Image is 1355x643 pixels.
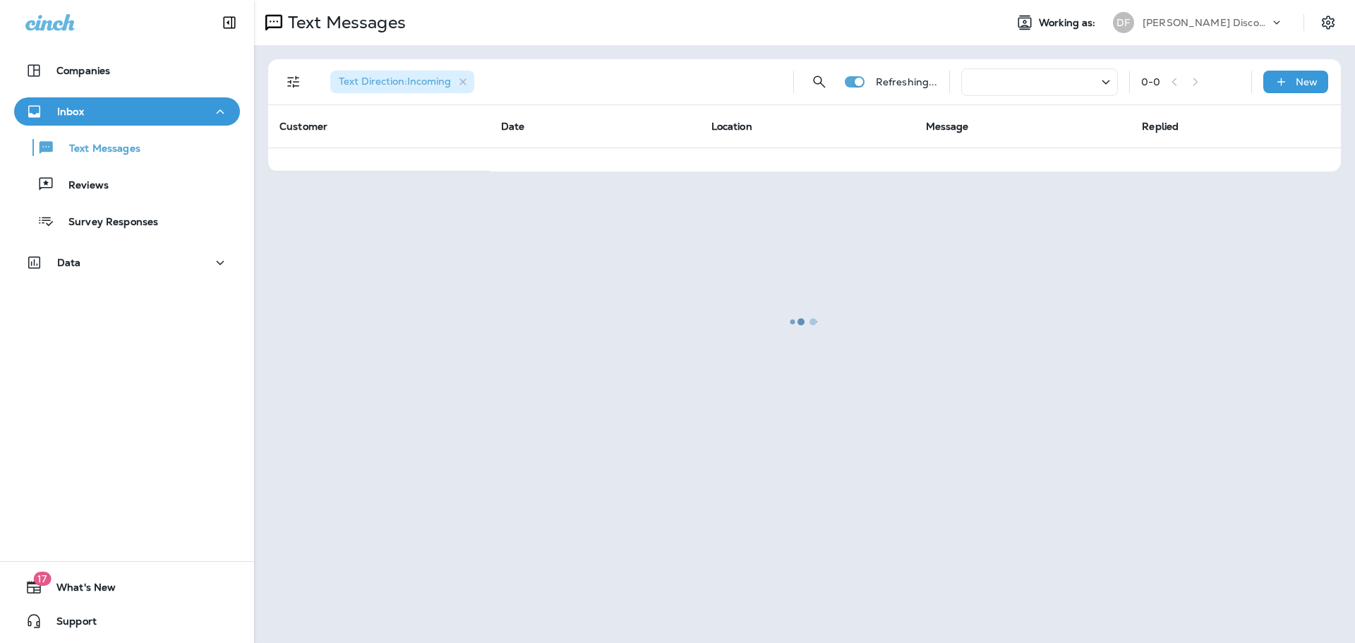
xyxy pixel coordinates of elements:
p: Text Messages [55,143,140,156]
button: 17What's New [14,573,240,601]
span: What's New [42,582,116,599]
button: Data [14,248,240,277]
p: Data [57,257,81,268]
button: Collapse Sidebar [210,8,249,37]
p: Reviews [54,179,109,193]
button: Survey Responses [14,206,240,236]
span: 17 [33,572,51,586]
button: Companies [14,56,240,85]
button: Text Messages [14,133,240,162]
p: Survey Responses [54,216,158,229]
button: Support [14,607,240,635]
p: Inbox [57,106,84,117]
span: Support [42,615,97,632]
p: Companies [56,65,110,76]
button: Inbox [14,97,240,126]
button: Reviews [14,169,240,199]
p: New [1296,76,1318,88]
